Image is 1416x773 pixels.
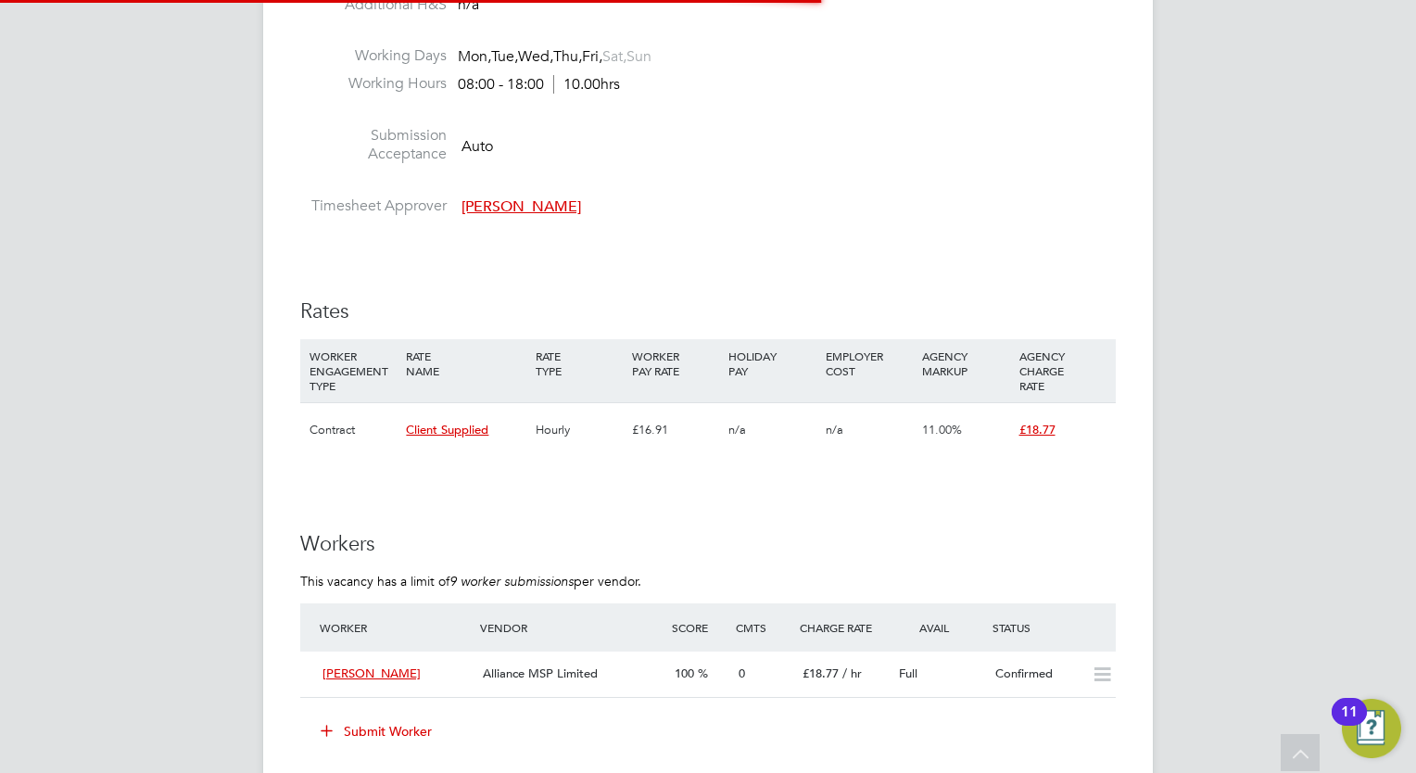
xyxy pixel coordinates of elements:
[553,75,620,94] span: 10.00hrs
[315,611,475,644] div: Worker
[728,422,746,437] span: n/a
[300,531,1116,558] h3: Workers
[731,611,795,644] div: Cmts
[803,665,839,681] span: £18.77
[1342,699,1401,758] button: Open Resource Center, 11 new notifications
[602,47,626,66] span: Sat,
[461,136,493,155] span: Auto
[305,339,401,402] div: WORKER ENGAGEMENT TYPE
[842,665,862,681] span: / hr
[300,126,447,165] label: Submission Acceptance
[821,339,917,387] div: EMPLOYER COST
[627,339,724,387] div: WORKER PAY RATE
[531,403,627,457] div: Hourly
[300,196,447,216] label: Timesheet Approver
[300,46,447,66] label: Working Days
[322,665,421,681] span: [PERSON_NAME]
[724,339,820,387] div: HOLIDAY PAY
[891,611,988,644] div: Avail
[406,422,488,437] span: Client Supplied
[300,74,447,94] label: Working Hours
[305,403,401,457] div: Contract
[582,47,602,66] span: Fri,
[300,298,1116,325] h3: Rates
[627,403,724,457] div: £16.91
[531,339,627,387] div: RATE TYPE
[826,422,843,437] span: n/a
[1019,422,1056,437] span: £18.77
[458,75,620,95] div: 08:00 - 18:00
[518,47,553,66] span: Wed,
[461,197,581,216] span: [PERSON_NAME]
[1015,339,1111,402] div: AGENCY CHARGE RATE
[475,611,667,644] div: Vendor
[675,665,694,681] span: 100
[922,422,962,437] span: 11.00%
[458,47,491,66] span: Mon,
[1341,712,1358,736] div: 11
[553,47,582,66] span: Thu,
[449,573,574,589] em: 9 worker submissions
[988,611,1116,644] div: Status
[300,573,1116,589] p: This vacancy has a limit of per vendor.
[667,611,731,644] div: Score
[626,47,651,66] span: Sun
[739,665,745,681] span: 0
[308,716,447,746] button: Submit Worker
[401,339,530,387] div: RATE NAME
[795,611,891,644] div: Charge Rate
[491,47,518,66] span: Tue,
[899,665,917,681] span: Full
[988,659,1084,690] div: Confirmed
[917,339,1014,387] div: AGENCY MARKUP
[483,665,598,681] span: Alliance MSP Limited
